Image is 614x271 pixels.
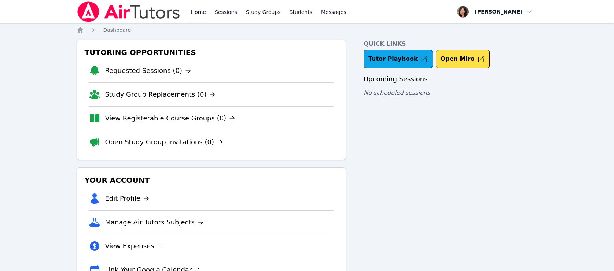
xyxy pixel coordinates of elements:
span: Messages [321,8,346,16]
button: Open Miro [436,50,490,68]
span: Dashboard [103,27,131,33]
a: Manage Air Tutors Subjects [105,217,203,227]
h3: Upcoming Sessions [364,74,537,84]
a: View Expenses [105,241,163,251]
span: No scheduled sessions [364,89,430,96]
a: Dashboard [103,26,131,34]
a: Study Group Replacements (0) [105,89,215,100]
h3: Tutoring Opportunities [83,46,340,59]
a: Open Study Group Invitations (0) [105,137,223,147]
a: Requested Sessions (0) [105,66,191,76]
h3: Your Account [83,174,340,187]
nav: Breadcrumb [77,26,537,34]
a: Edit Profile [105,193,149,204]
img: Air Tutors [77,1,180,22]
a: View Registerable Course Groups (0) [105,113,235,123]
h4: Quick Links [364,40,537,48]
a: Tutor Playbook [364,50,433,68]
